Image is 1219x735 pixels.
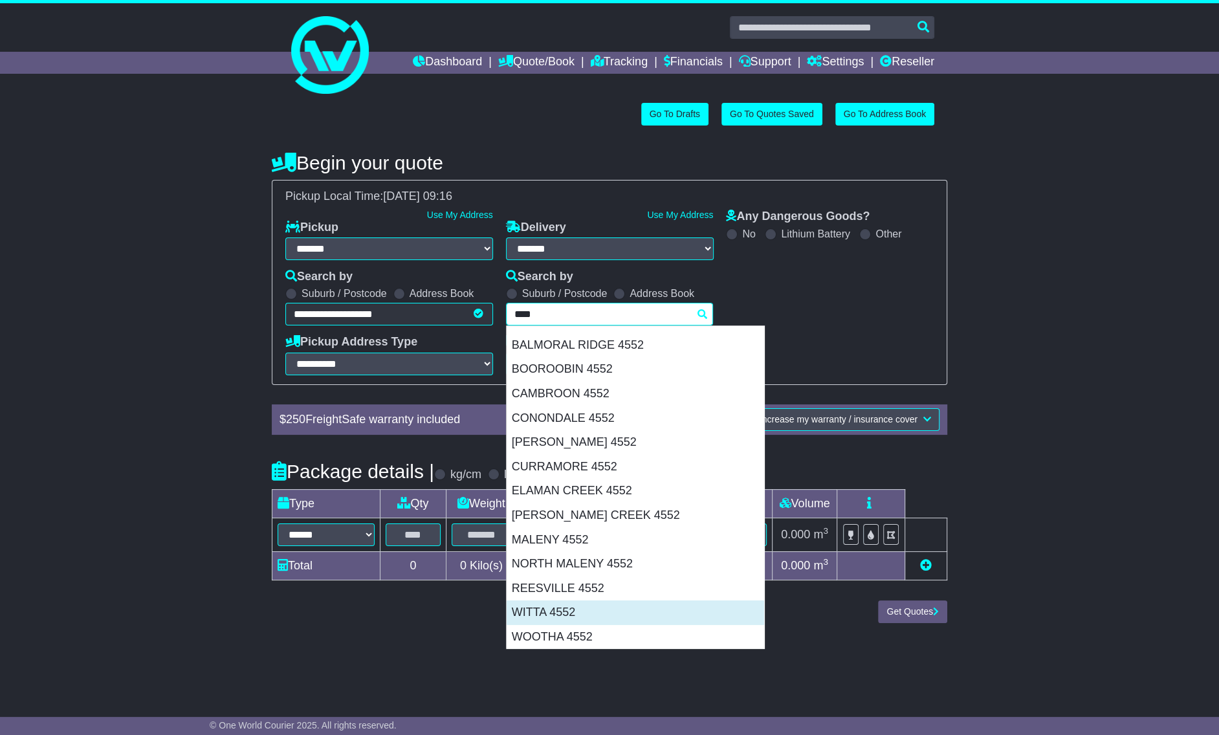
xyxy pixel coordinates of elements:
[286,413,305,426] span: 250
[507,430,764,455] div: [PERSON_NAME] 4552
[726,210,870,224] label: Any Dangerous Goods?
[504,468,525,482] label: lb/in
[880,52,934,74] a: Reseller
[507,503,764,528] div: [PERSON_NAME] CREEK 4552
[446,551,516,580] td: Kilo(s)
[507,333,764,358] div: BALMORAL RIDGE 4552
[498,52,575,74] a: Quote/Book
[823,557,828,567] sup: 3
[279,190,940,204] div: Pickup Local Time:
[738,52,791,74] a: Support
[664,52,723,74] a: Financials
[591,52,648,74] a: Tracking
[721,103,822,126] a: Go To Quotes Saved
[742,228,755,240] label: No
[380,489,446,518] td: Qty
[507,552,764,576] div: NORTH MALENY 4552
[506,270,573,284] label: Search by
[781,559,810,572] span: 0.000
[460,559,467,572] span: 0
[272,461,434,482] h4: Package details |
[835,103,934,126] a: Go To Address Book
[506,221,566,235] label: Delivery
[807,52,864,74] a: Settings
[920,559,932,572] a: Add new item
[413,52,482,74] a: Dashboard
[875,228,901,240] label: Other
[273,413,646,427] div: $ FreightSafe warranty included
[522,287,608,300] label: Suburb / Postcode
[878,600,947,623] button: Get Quotes
[781,528,810,541] span: 0.000
[427,210,493,220] a: Use My Address
[751,408,939,431] button: Increase my warranty / insurance cover
[272,152,947,173] h4: Begin your quote
[285,335,417,349] label: Pickup Address Type
[507,406,764,431] div: CONONDALE 4552
[507,625,764,650] div: WOOTHA 4552
[772,489,837,518] td: Volume
[813,528,828,541] span: m
[272,489,380,518] td: Type
[507,455,764,479] div: CURRAMORE 4552
[507,600,764,625] div: WITTA 4552
[383,190,452,203] span: [DATE] 09:16
[210,720,397,730] span: © One World Courier 2025. All rights reserved.
[446,489,516,518] td: Weight
[285,270,353,284] label: Search by
[285,221,338,235] label: Pickup
[302,287,387,300] label: Suburb / Postcode
[272,551,380,580] td: Total
[781,228,850,240] label: Lithium Battery
[380,551,446,580] td: 0
[641,103,708,126] a: Go To Drafts
[507,528,764,553] div: MALENY 4552
[507,382,764,406] div: CAMBROON 4552
[630,287,694,300] label: Address Book
[507,479,764,503] div: ELAMAN CREEK 4552
[647,210,713,220] a: Use My Address
[813,559,828,572] span: m
[760,414,917,424] span: Increase my warranty / insurance cover
[507,576,764,601] div: REESVILLE 4552
[823,526,828,536] sup: 3
[507,357,764,382] div: BOOROOBIN 4552
[450,468,481,482] label: kg/cm
[410,287,474,300] label: Address Book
